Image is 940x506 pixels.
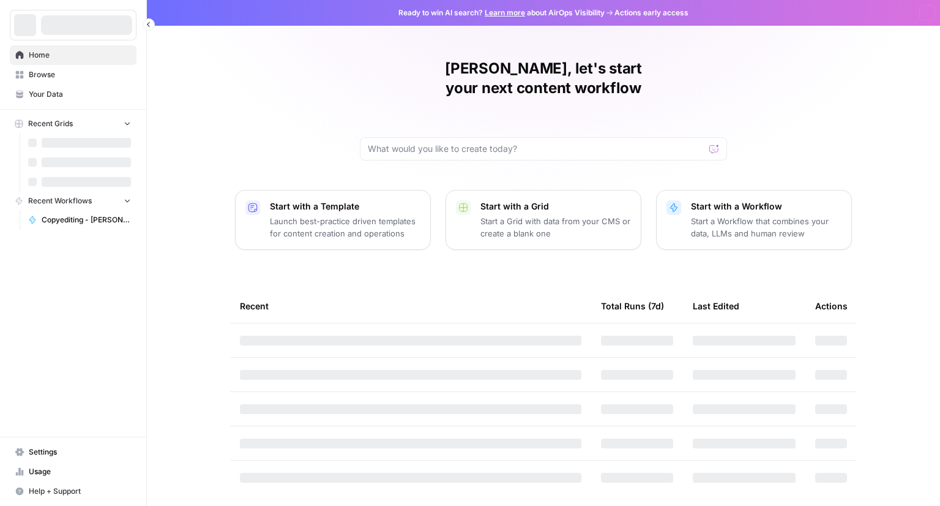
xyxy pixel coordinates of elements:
div: Last Edited [693,289,739,323]
p: Start a Workflow that combines your data, LLMs and human review [691,215,841,240]
span: Usage [29,466,131,477]
button: Help + Support [10,481,136,501]
a: Copyediting - [PERSON_NAME] [23,210,136,230]
button: Start with a WorkflowStart a Workflow that combines your data, LLMs and human review [656,190,852,250]
button: Recent Workflows [10,192,136,210]
span: Actions early access [614,7,688,18]
span: Ready to win AI search? about AirOps Visibility [398,7,605,18]
div: Total Runs (7d) [601,289,664,323]
h1: [PERSON_NAME], let's start your next content workflow [360,59,727,98]
div: Actions [815,289,848,323]
button: Start with a GridStart a Grid with data from your CMS or create a blank one [446,190,641,250]
span: Recent Workflows [28,195,92,206]
a: Your Data [10,85,136,104]
span: Browse [29,69,131,80]
p: Start with a Grid [480,200,631,213]
p: Start with a Template [270,200,420,213]
button: Start with a TemplateLaunch best-practice driven templates for content creation and operations [235,190,431,250]
a: Usage [10,462,136,481]
input: What would you like to create today? [368,143,704,155]
a: Browse [10,65,136,85]
a: Settings [10,442,136,462]
p: Start with a Workflow [691,200,841,213]
span: Settings [29,447,131,458]
a: Home [10,45,136,65]
div: Recent [240,289,581,323]
span: Recent Grids [28,118,73,129]
button: Recent Grids [10,115,136,133]
span: Your Data [29,89,131,100]
span: Copyediting - [PERSON_NAME] [42,214,131,225]
p: Start a Grid with data from your CMS or create a blank one [480,215,631,240]
span: Home [29,50,131,61]
span: Help + Support [29,486,131,497]
p: Launch best-practice driven templates for content creation and operations [270,215,420,240]
a: Learn more [485,8,525,17]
